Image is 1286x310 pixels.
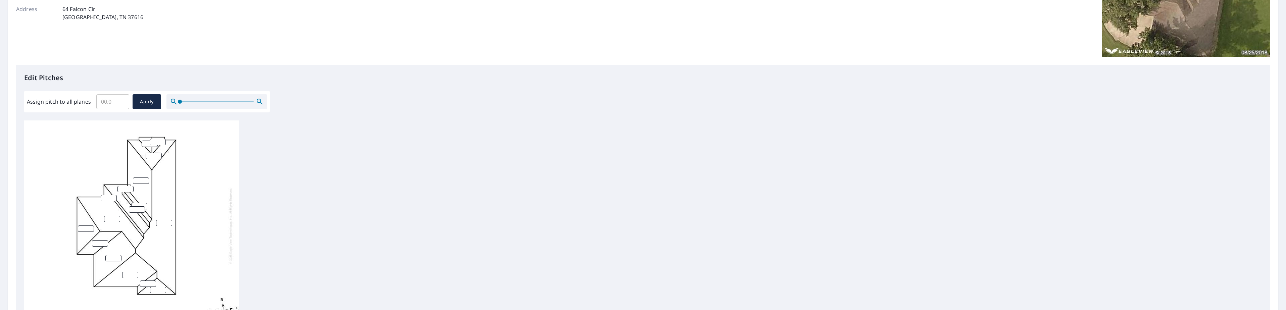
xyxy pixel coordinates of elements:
[27,98,91,106] label: Assign pitch to all planes
[24,73,1262,83] p: Edit Pitches
[133,94,161,109] button: Apply
[138,98,156,106] span: Apply
[96,92,129,111] input: 00.0
[16,5,56,21] p: Address
[62,5,143,21] p: 64 Falcon Cir [GEOGRAPHIC_DATA], TN 37616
